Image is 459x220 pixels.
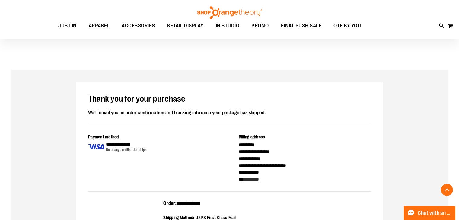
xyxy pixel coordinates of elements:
[327,19,367,33] a: OTF BY YOU
[441,184,453,196] button: Back To Top
[52,19,83,33] a: JUST IN
[216,19,240,33] span: IN STUDIO
[418,210,452,216] span: Chat with an Expert
[196,6,263,19] img: Shop Orangetheory
[210,19,246,33] a: IN STUDIO
[83,19,116,33] a: APPAREL
[251,19,269,33] span: PROMO
[88,109,371,117] div: We'll email you an order confirmation and tracking info once your package has shipped.
[88,141,104,152] img: Payment type icon
[333,19,361,33] span: OTF BY YOU
[275,19,328,33] a: FINAL PUSH SALE
[88,94,371,104] h1: Thank you for your purchase
[88,134,221,141] div: Payment method
[163,200,296,211] div: Order:
[404,206,456,220] button: Chat with an Expert
[167,19,204,33] span: RETAIL DISPLAY
[122,19,155,33] span: ACCESSORIES
[106,147,147,152] div: No charge until order ships
[89,19,110,33] span: APPAREL
[58,19,77,33] span: JUST IN
[281,19,322,33] span: FINAL PUSH SALE
[239,134,371,141] div: Billing address
[245,19,275,33] a: PROMO
[161,19,210,33] a: RETAIL DISPLAY
[116,19,161,33] a: ACCESSORIES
